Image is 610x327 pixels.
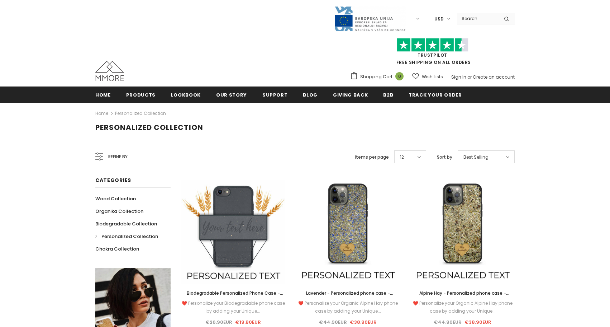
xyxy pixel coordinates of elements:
span: €44.90EUR [319,319,347,326]
a: Chakra Collection [95,243,139,255]
span: or [467,74,472,80]
a: Organika Collection [95,205,143,218]
span: USD [434,15,444,23]
a: Personalized Collection [115,110,166,116]
span: FREE SHIPPING ON ALL ORDERS [350,41,515,65]
span: Best Selling [463,154,489,161]
span: Lookbook [171,92,201,98]
span: €44.90EUR [434,319,462,326]
a: Wish Lists [412,70,443,83]
span: Biodegradable Collection [95,220,157,227]
a: Blog [303,87,318,103]
span: Chakra Collection [95,246,139,252]
a: Javni Razpis [334,15,406,22]
span: Organika Collection [95,208,143,215]
span: Personalized Collection [101,233,158,240]
span: €38.90EUR [350,319,377,326]
a: Create an account [473,74,515,80]
a: Our Story [216,87,247,103]
a: Products [126,87,156,103]
span: 12 [400,154,404,161]
a: Track your order [409,87,462,103]
span: Track your order [409,92,462,98]
a: Lookbook [171,87,201,103]
a: Personalized Collection [95,230,158,243]
span: Products [126,92,156,98]
span: €19.80EUR [235,319,261,326]
span: Alpine Hay - Personalized phone case - Personalized gift [419,290,509,304]
a: Biodegradable Collection [95,218,157,230]
span: Giving back [333,92,368,98]
span: Shopping Cart [360,73,392,80]
span: Wish Lists [422,73,443,80]
label: Items per page [355,154,389,161]
span: Categories [95,177,131,184]
div: ❤️ Personalize your Organic Alpine Hay phone case by adding your Unique... [296,299,400,315]
span: Our Story [216,92,247,98]
img: MMORE Cases [95,61,124,81]
img: Javni Razpis [334,6,406,32]
a: Shopping Cart 0 [350,71,407,82]
a: Home [95,87,111,103]
a: B2B [383,87,393,103]
span: €26.90EUR [205,319,232,326]
span: Refine by [108,153,128,161]
a: Wood Collection [95,192,136,205]
span: Wood Collection [95,195,136,202]
input: Search Site [457,13,499,24]
a: Home [95,109,108,118]
span: Biodegradable Personalized Phone Case - Black [187,290,283,304]
a: Lavender - Personalized phone case - Personalized gift [296,289,400,297]
div: ❤️ Personalize your Biodegradable phone case by adding your Unique... [181,299,285,315]
label: Sort by [437,154,452,161]
a: support [262,87,288,103]
span: Home [95,92,111,98]
a: Giving back [333,87,368,103]
span: Lavender - Personalized phone case - Personalized gift [306,290,393,304]
a: Alpine Hay - Personalized phone case - Personalized gift [411,289,515,297]
a: Sign In [451,74,466,80]
img: Trust Pilot Stars [397,38,468,52]
a: Biodegradable Personalized Phone Case - Black [181,289,285,297]
span: B2B [383,92,393,98]
span: €38.90EUR [464,319,491,326]
span: Personalized Collection [95,122,203,132]
a: Trustpilot [418,52,447,58]
span: support [262,92,288,98]
span: Blog [303,92,318,98]
span: 0 [395,72,404,80]
div: ❤️ Personalize your Organic Alpine Hay phone case by adding your Unique... [411,299,515,315]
